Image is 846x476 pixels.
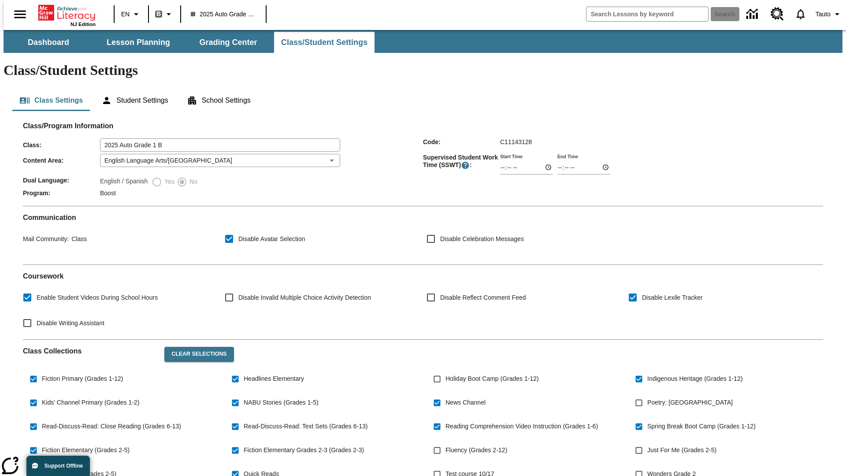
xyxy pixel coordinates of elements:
span: Indigenous Heritage (Grades 1-12) [647,374,742,383]
div: SubNavbar [4,32,375,53]
span: Enable Student Videos During School Hours [37,293,158,302]
span: Class : [23,141,100,149]
span: Poetry: [GEOGRAPHIC_DATA] [647,398,733,407]
label: Start Time [500,153,523,160]
span: Program : [23,190,100,197]
span: Disable Reflect Comment Feed [440,293,526,302]
div: Communication [23,213,823,257]
span: Boost [100,190,116,197]
button: Clear Selections [164,347,234,362]
span: Code : [423,138,500,145]
span: News Channel [445,398,486,407]
button: Language: EN, Select a language [117,6,145,22]
span: Support Offline [45,463,83,469]
span: Disable Lexile Tracker [642,293,703,302]
button: Profile/Settings [812,6,846,22]
div: Home [38,3,96,27]
span: Read-Discuss-Read: Close Reading (Grades 6-13) [42,422,181,431]
span: 2025 Auto Grade 1 B [191,10,256,19]
h2: Class Collections [23,347,157,355]
a: Notifications [789,3,812,26]
span: Fiction Primary (Grades 1-12) [42,374,123,383]
span: Kids' Channel Primary (Grades 1-2) [42,398,139,407]
div: Class/Student Settings [12,90,834,111]
span: No [187,177,197,186]
span: Fiction Elementary Grades 2-3 (Grades 2-3) [244,446,364,455]
span: Dual Language : [23,177,100,184]
label: English / Spanish [100,177,148,187]
a: Home [38,4,96,22]
span: Read-Discuss-Read: Text Sets (Grades 6-13) [244,422,367,431]
span: NJ Edition [70,22,96,27]
button: Lesson Planning [94,32,182,53]
button: Dashboard [4,32,93,53]
h2: Class/Program Information [23,122,823,130]
button: Support Offline [26,456,90,476]
div: English Language Arts/[GEOGRAPHIC_DATA] [100,154,340,167]
span: Tauto [816,10,831,19]
div: Coursework [23,272,823,332]
h2: Course work [23,272,823,280]
span: NABU Stories (Grades 1-5) [244,398,319,407]
button: Open side menu [7,1,33,27]
span: Just For Me (Grades 2-5) [647,446,716,455]
h1: Class/Student Settings [4,62,842,78]
span: Supervised Student Work Time (SSWT) : [423,154,500,170]
span: Holiday Boot Camp (Grades 1-12) [445,374,539,383]
input: search field [586,7,708,21]
h2: Communication [23,213,823,222]
label: End Time [557,153,578,160]
span: Fiction Elementary (Grades 2-5) [42,446,130,455]
button: Student Settings [94,90,175,111]
span: Mail Community : [23,235,69,242]
div: SubNavbar [4,30,842,53]
span: B [156,8,161,19]
button: School Settings [180,90,258,111]
span: C11143128 [500,138,532,145]
span: EN [121,10,130,19]
button: Grading Center [184,32,272,53]
a: Data Center [741,2,765,26]
span: Yes [162,177,174,186]
span: Disable Writing Assistant [37,319,104,328]
span: Disable Invalid Multiple Choice Activity Detection [238,293,371,302]
button: Supervised Student Work Time is the timeframe when students can take LevelSet and when lessons ar... [461,161,470,170]
button: Boost Class color is gray green. Change class color [152,6,178,22]
span: Content Area : [23,157,100,164]
div: Class/Program Information [23,130,823,199]
span: Spring Break Boot Camp (Grades 1-12) [647,422,756,431]
input: Class [100,138,340,152]
span: Reading Comprehension Video Instruction (Grades 1-6) [445,422,598,431]
button: Class Settings [12,90,90,111]
span: Class [69,235,87,242]
span: Disable Avatar Selection [238,234,305,244]
a: Resource Center, Will open in new tab [765,2,789,26]
span: Headlines Elementary [244,374,304,383]
span: Disable Celebration Messages [440,234,524,244]
button: Class/Student Settings [274,32,375,53]
span: Fluency (Grades 2-12) [445,446,507,455]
